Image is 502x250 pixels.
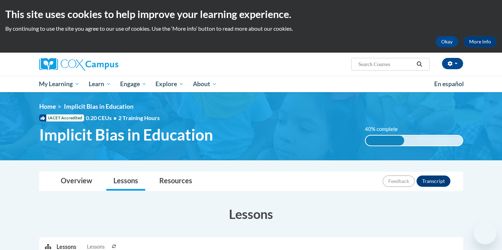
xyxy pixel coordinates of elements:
span: My Learning [39,80,79,88]
button: Search [414,60,425,69]
span: IACET Accredited [39,114,84,121]
a: Engage [116,76,151,92]
span: Engage [120,80,147,88]
iframe: Button to launch messaging window [474,222,496,244]
input: Search Courses [358,60,414,69]
a: Explore [151,76,188,92]
span: Implicit Bias in Education [39,125,213,144]
button: Feedback [383,175,415,187]
a: More Info [463,36,497,47]
button: Okay [436,36,458,47]
span: 2 Training Hours [118,114,160,121]
span: Explore [155,80,184,88]
div: 40% complete [366,136,404,145]
a: Lessons [106,172,145,191]
span: Learn [89,80,111,88]
a: My Learning [35,76,84,92]
h2: This site uses cookies to help improve your learning experience. [5,7,497,21]
span: Implicit Bias in Education [64,103,134,110]
span: En español [434,80,464,88]
span: • [113,114,117,121]
a: About [188,76,222,92]
button: Account Settings [442,58,463,69]
h3: Lessons [39,205,463,223]
span: 0.20 CEUs [86,114,118,122]
a: Overview [54,172,99,191]
span: About [193,80,217,88]
a: Resources [152,172,199,191]
a: Learn [84,76,116,92]
img: Cox Campus [39,58,118,71]
a: Home [39,103,56,110]
p: By continuing to use the site you agree to our use of cookies. Use the ‘More info’ button to read... [5,25,497,32]
a: Cox Campus [39,58,173,71]
div: Main menu [29,76,474,92]
a: En español [430,77,468,91]
button: Transcript [417,175,450,187]
label: 40% complete [365,125,406,133]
